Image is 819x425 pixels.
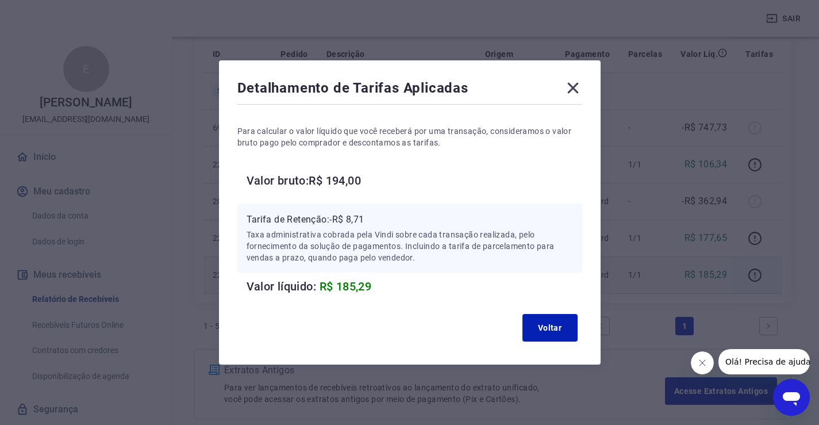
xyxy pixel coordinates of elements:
[7,8,97,17] span: Olá! Precisa de ajuda?
[247,171,582,190] h6: Valor bruto: R$ 194,00
[718,349,810,374] iframe: Mensagem da empresa
[522,314,578,342] button: Voltar
[247,277,582,296] h6: Valor líquido:
[237,79,582,102] div: Detalhamento de Tarifas Aplicadas
[247,213,573,227] p: Tarifa de Retenção: -R$ 8,71
[691,351,714,374] iframe: Fechar mensagem
[247,229,573,263] p: Taxa administrativa cobrada pela Vindi sobre cada transação realizada, pelo fornecimento da soluç...
[237,125,582,148] p: Para calcular o valor líquido que você receberá por uma transação, consideramos o valor bruto pag...
[773,379,810,416] iframe: Botão para abrir a janela de mensagens
[320,279,372,293] span: R$ 185,29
